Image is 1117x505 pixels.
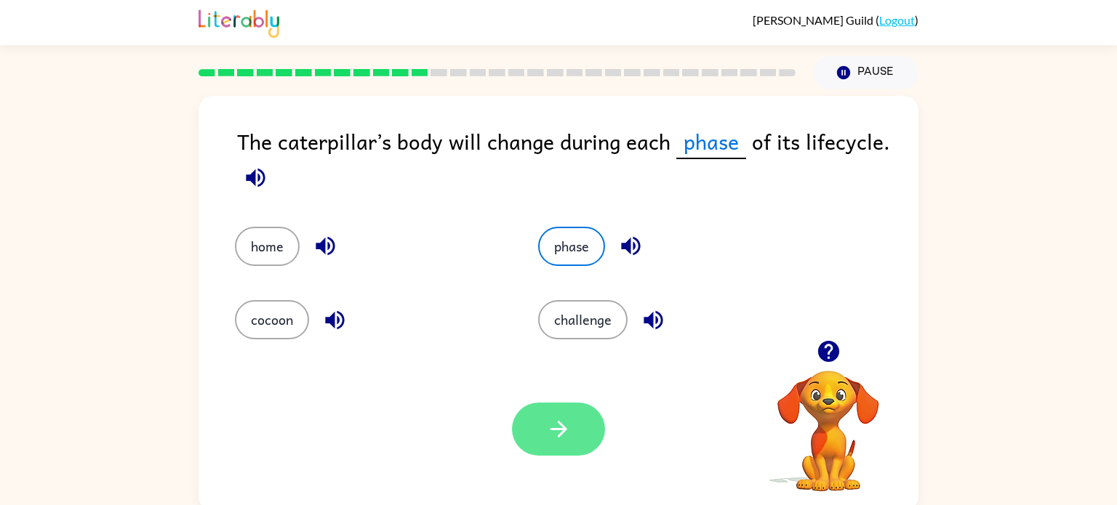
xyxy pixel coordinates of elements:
[235,227,300,266] button: home
[756,348,901,493] video: Your browser must support playing .mp4 files to use Literably. Please try using another browser.
[813,56,918,89] button: Pause
[199,6,279,38] img: Literably
[237,125,918,198] div: The caterpillar’s body will change during each of its lifecycle.
[538,227,605,266] button: phase
[753,13,918,27] div: ( )
[676,125,746,159] span: phase
[538,300,628,339] button: challenge
[879,13,915,27] a: Logout
[235,300,309,339] button: cocoon
[753,13,876,27] span: [PERSON_NAME] Guild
